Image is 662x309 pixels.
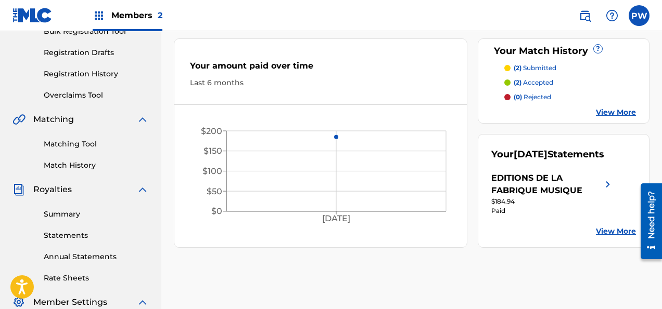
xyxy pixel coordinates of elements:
tspan: $50 [207,186,222,196]
a: EDITIONS DE LA FABRIQUE MUSIQUEright chevron icon$184.94Paid [491,172,615,216]
iframe: Resource Center [633,179,662,264]
a: Matching Tool [44,139,149,150]
p: accepted [514,78,553,87]
div: Last 6 months [190,77,451,88]
span: Members [111,9,162,21]
span: (0) [514,93,522,101]
div: Your amount paid over time [190,60,451,77]
img: Member Settings [12,296,25,308]
div: Your Match History [491,44,636,58]
img: right chevron icon [602,172,614,197]
a: View More [596,226,636,237]
tspan: [DATE] [322,213,350,223]
p: submitted [514,63,556,73]
img: Royalties [12,183,25,196]
tspan: $200 [201,126,222,136]
a: Match History [44,160,149,171]
a: Annual Statements [44,251,149,262]
div: EDITIONS DE LA FABRIQUE MUSIQUE [491,172,602,197]
span: ? [594,45,602,53]
a: Summary [44,209,149,220]
a: (2) accepted [504,78,636,87]
div: User Menu [629,5,650,26]
img: Matching [12,113,26,126]
img: expand [136,113,149,126]
img: search [579,9,591,22]
tspan: $0 [211,206,222,216]
tspan: $150 [203,146,222,156]
a: (0) rejected [504,92,636,102]
a: Rate Sheets [44,273,149,284]
span: 2 [158,10,162,20]
span: (2) [514,64,521,72]
a: View More [596,107,636,118]
div: Paid [491,206,615,216]
div: Help [602,5,622,26]
div: Your Statements [491,147,604,162]
span: Member Settings [33,296,107,308]
div: $184.94 [491,197,615,206]
a: Public Search [575,5,595,26]
a: Statements [44,230,149,241]
img: expand [136,183,149,196]
a: (2) submitted [504,63,636,73]
span: Royalties [33,183,72,196]
p: rejected [514,92,551,102]
span: [DATE] [514,149,548,160]
a: Registration History [44,69,149,79]
span: (2) [514,78,521,86]
img: Top Rightsholders [93,9,105,22]
img: help [606,9,618,22]
tspan: $100 [202,166,222,176]
a: Registration Drafts [44,47,149,58]
img: expand [136,296,149,308]
a: Overclaims Tool [44,90,149,101]
img: MLC Logo [12,8,53,23]
span: Matching [33,113,74,126]
a: Bulk Registration Tool [44,26,149,37]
